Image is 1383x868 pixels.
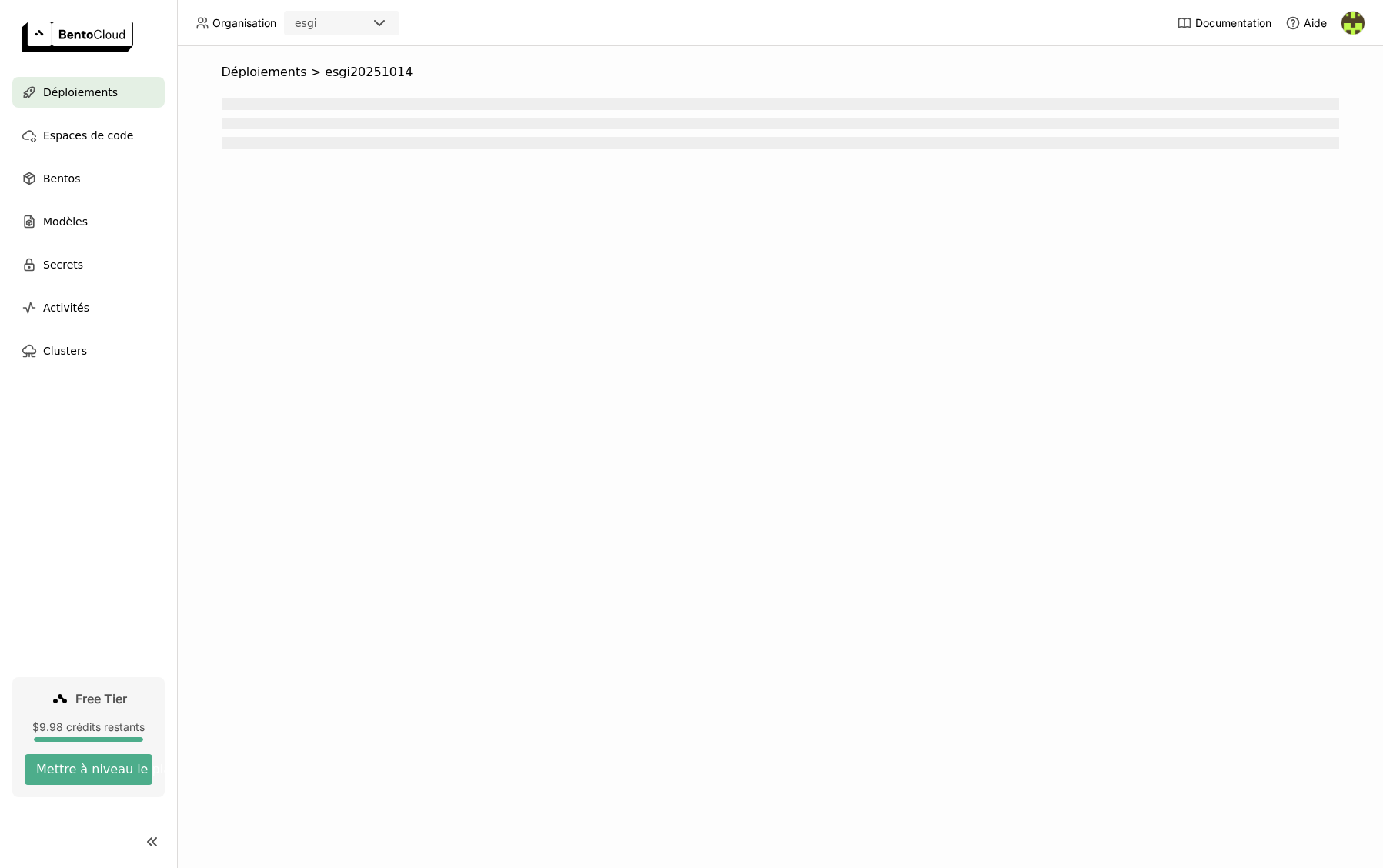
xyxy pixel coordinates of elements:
span: Secrets [43,255,83,274]
span: Documentation [1195,16,1271,30]
span: Activités [43,299,89,317]
button: Mettre à niveau le plan [25,754,152,785]
a: Documentation [1177,15,1271,31]
span: Déploiements [222,65,307,80]
img: logo [22,22,133,52]
a: Activités [12,292,165,323]
div: Aide [1285,15,1327,31]
a: Bentos [12,163,165,194]
img: Arnaud Fouchet [1341,12,1365,35]
span: Déploiements [43,83,118,102]
span: > [307,65,326,80]
div: esgi [295,15,317,31]
a: Secrets [12,249,165,280]
span: esgi20251014 [325,65,413,80]
a: Espaces de code [12,120,165,151]
a: Modèles [12,206,165,237]
a: Déploiements [12,77,165,108]
div: $9.98 crédits restants [25,720,152,734]
input: Selected esgi. [319,16,320,32]
a: Free Tier$9.98 crédits restantsMettre à niveau le plan [12,677,165,797]
span: Bentos [43,169,80,188]
span: Modèles [43,212,88,231]
nav: Breadcrumbs navigation [222,65,1339,80]
span: Espaces de code [43,126,133,145]
span: Organisation [212,16,276,30]
span: Free Tier [75,691,127,706]
a: Clusters [12,336,165,366]
span: Clusters [43,342,87,360]
span: Aide [1304,16,1327,30]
